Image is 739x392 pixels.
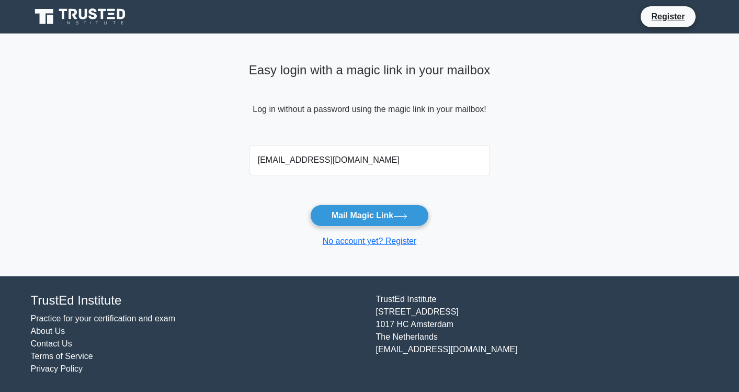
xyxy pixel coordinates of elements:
[31,339,72,348] a: Contact Us
[249,63,491,78] h4: Easy login with a magic link in your mailbox
[645,10,691,23] a: Register
[370,293,715,375] div: TrustEd Institute [STREET_ADDRESS] 1017 HC Amsterdam The Netherlands [EMAIL_ADDRESS][DOMAIN_NAME]
[323,237,417,245] a: No account yet? Register
[249,145,491,175] input: Email
[310,205,429,227] button: Mail Magic Link
[31,327,65,335] a: About Us
[249,59,491,141] div: Log in without a password using the magic link in your mailbox!
[31,352,93,361] a: Terms of Service
[31,314,176,323] a: Practice for your certification and exam
[31,364,83,373] a: Privacy Policy
[31,293,363,308] h4: TrustEd Institute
